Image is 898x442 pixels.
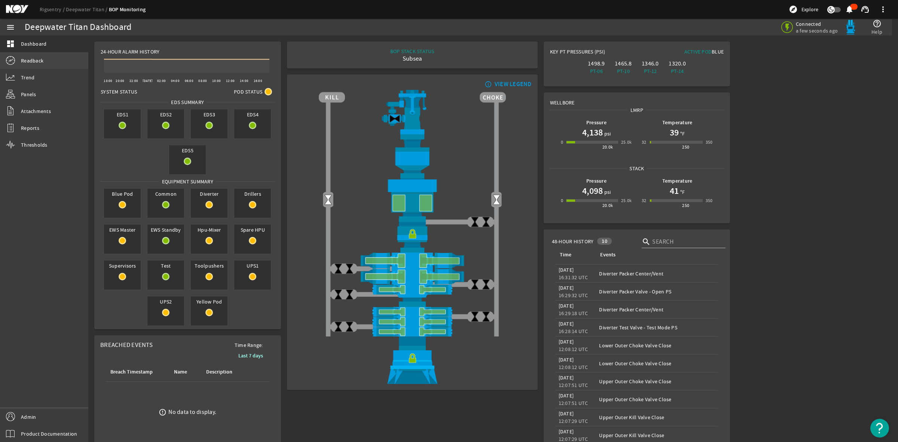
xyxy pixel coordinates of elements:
text: [DATE] [143,79,153,83]
span: Supervisors [104,260,141,271]
legacy-datetime-component: [DATE] [559,428,574,435]
text: 16:00 [254,79,262,83]
mat-icon: error_outline [159,408,167,416]
div: BOP STACK STATUS [390,48,434,55]
div: 350 [706,138,713,146]
a: Rigsentry [40,6,66,13]
legacy-datetime-component: [DATE] [559,374,574,381]
div: Breach Timestamp [110,368,153,376]
span: EDS5 [169,145,206,156]
legacy-datetime-component: 12:08:12 UTC [559,364,588,371]
img: Valve2Open.png [323,194,334,205]
div: Lower Outer Choke Valve Close [599,360,715,367]
div: No data to display. [168,408,216,416]
mat-icon: dashboard [6,39,15,48]
div: Time [560,251,571,259]
text: 10:00 [212,79,221,83]
legacy-datetime-component: [DATE] [559,302,574,309]
img: RiserConnectorLock.png [319,222,506,253]
div: PT-12 [638,67,662,75]
text: 22:00 [129,79,138,83]
img: ValveClose.png [333,289,344,300]
legacy-datetime-component: 16:29:32 UTC [559,292,588,299]
img: BopBodyShearBottom.png [319,295,506,307]
text: 20:00 [116,79,124,83]
img: WellheadConnectorLock.png [319,336,506,384]
span: Toolpushers [191,260,227,271]
text: 04:00 [171,79,180,83]
div: Name [174,368,187,376]
span: Yellow Pod [191,296,227,307]
span: Product Documentation [21,430,77,438]
img: ValveClose.png [344,263,355,274]
span: Dashboard [21,40,46,48]
div: Breach Timestamp [109,368,164,376]
img: UpperAnnularOpen.png [319,178,506,222]
div: PT-06 [584,67,608,75]
span: Pod Status [234,88,263,95]
input: Search [652,237,720,246]
div: 25.0k [621,138,632,146]
img: ValveClose.png [333,263,344,274]
div: 250 [682,143,689,151]
a: Deepwater Titan [66,6,109,13]
h1: 4,138 [582,126,603,138]
button: Explore [786,3,821,15]
legacy-datetime-component: 16:28:14 UTC [559,328,588,335]
span: Stack [627,165,647,172]
img: FlexJoint.png [319,134,506,178]
b: Last 7 days [238,352,263,359]
img: ValveClose.png [344,289,355,300]
span: Blue [712,48,724,55]
div: Deepwater Titan Dashboard [25,24,131,31]
div: Description [206,368,232,376]
mat-icon: help_outline [873,19,882,28]
span: psi [603,188,611,196]
img: Valve2Close.png [389,113,400,124]
div: Events [599,251,712,259]
img: RiserAdapter.png [319,90,506,134]
div: 20.0k [602,202,613,209]
span: 48-Hour History [552,238,594,245]
text: 12:00 [226,79,235,83]
h1: 4,098 [582,185,603,197]
text: 06:00 [185,79,193,83]
span: LMRP [628,106,646,114]
span: EDS1 [104,109,141,120]
img: PipeRamOpen.png [319,317,506,327]
legacy-datetime-component: [DATE] [559,320,574,327]
img: Bluepod.svg [843,20,858,35]
span: EDS3 [191,109,227,120]
span: UPS2 [147,296,184,307]
i: search [642,237,651,246]
mat-icon: notifications [845,5,854,14]
span: Hpu-Mixer [191,225,227,235]
legacy-datetime-component: 16:29:18 UTC [559,310,588,317]
button: more_vert [874,0,892,18]
span: EDS2 [147,109,184,120]
div: 0 [561,197,563,204]
div: 0 [561,138,563,146]
mat-icon: support_agent [861,5,870,14]
text: 02:00 [157,79,166,83]
span: °F [679,188,685,196]
img: ValveClose.png [480,216,492,228]
b: Pressure [586,177,607,185]
div: Upper Outer Kill Valve Close [599,414,715,421]
legacy-datetime-component: [DATE] [559,356,574,363]
div: 1346.0 [638,60,662,67]
text: 14:00 [240,79,248,83]
legacy-datetime-component: 12:07:51 UTC [559,382,588,388]
span: Attachments [21,107,51,115]
div: Diverter Test Valve - Test Mode PS [599,324,715,331]
div: 1320.0 [665,60,689,67]
a: BOP Monitoring [109,6,146,13]
div: Key PT Pressures (PSI) [550,48,637,58]
div: Diverter Packer Center/Vent [599,306,715,313]
div: Lower Outer Choke Valve Close [599,342,715,349]
span: Explore [801,6,818,13]
img: PipeRamOpen.png [319,284,506,295]
button: Last 7 days [232,349,269,362]
span: EDS SUMMARY [168,98,207,106]
div: 20.0k [602,143,613,151]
